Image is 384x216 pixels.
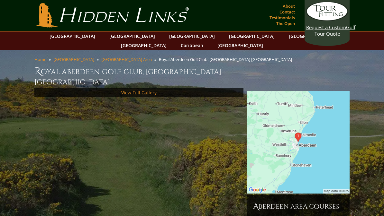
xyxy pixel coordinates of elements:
a: [GEOGRAPHIC_DATA] [53,56,94,62]
a: [GEOGRAPHIC_DATA] [286,31,338,41]
a: [GEOGRAPHIC_DATA] [106,31,158,41]
a: Caribbean [178,41,206,50]
a: Request a CustomGolf Tour Quote [306,2,348,37]
a: [GEOGRAPHIC_DATA] [214,41,266,50]
a: Testimonials [268,13,297,22]
a: Contact [278,7,297,16]
a: [GEOGRAPHIC_DATA] [166,31,218,41]
a: About [281,2,297,11]
h1: Royal Aberdeen Golf Club, [GEOGRAPHIC_DATA] [GEOGRAPHIC_DATA] [34,65,350,87]
a: [GEOGRAPHIC_DATA] [118,41,170,50]
h6: Aberdeen Area Courses [253,201,343,212]
a: [GEOGRAPHIC_DATA] [46,31,98,41]
a: View Full Gallery [121,90,157,96]
a: Home [34,56,46,62]
a: [GEOGRAPHIC_DATA] Area [101,56,152,62]
li: Royal Aberdeen Golf Club, [GEOGRAPHIC_DATA] [GEOGRAPHIC_DATA] [159,56,295,62]
img: Google Map of Royal Aberdeen Golf Club, Aberdeen, Scotland, United Kingdom [247,91,350,194]
a: The Open [275,19,297,28]
a: [GEOGRAPHIC_DATA] [226,31,278,41]
span: Request a Custom [306,24,346,30]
